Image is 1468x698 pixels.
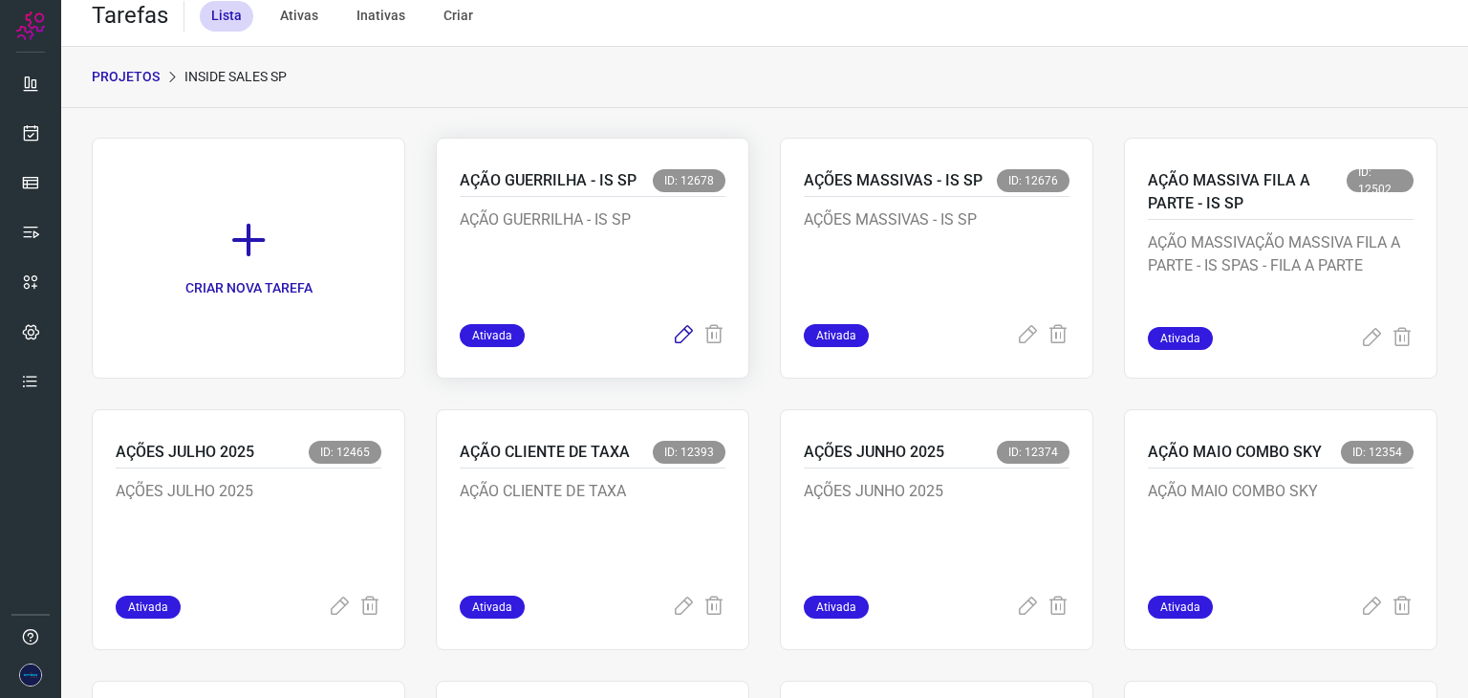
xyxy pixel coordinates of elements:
[653,169,725,192] span: ID: 12678
[653,441,725,464] span: ID: 12393
[92,138,405,379] a: CRIAR NOVA TAREFA
[432,1,485,32] div: Criar
[345,1,417,32] div: Inativas
[116,480,381,576] p: AÇÕES JULHO 2025
[1148,327,1213,350] span: Ativada
[116,596,181,619] span: Ativada
[185,278,313,298] p: CRIAR NOVA TAREFA
[804,441,944,464] p: AÇÕES JUNHO 2025
[460,480,725,576] p: AÇÃO CLIENTE DE TAXA
[200,1,253,32] div: Lista
[269,1,330,32] div: Ativas
[460,324,525,347] span: Ativada
[1148,441,1322,464] p: AÇÃO MAIO COMBO SKY
[804,324,869,347] span: Ativada
[460,441,630,464] p: AÇÃO CLIENTE DE TAXA
[19,664,42,687] img: 67a33756c898f9af781d84244988c28e.png
[116,441,254,464] p: AÇÕES JULHO 2025
[16,11,45,40] img: Logo
[804,169,982,192] p: AÇÕES MASSIVAS - IS SP
[184,67,287,87] p: INSIDE SALES SP
[1148,480,1414,576] p: AÇÃO MAIO COMBO SKY
[804,208,1069,304] p: AÇÕES MASSIVAS - IS SP
[1148,596,1213,619] span: Ativada
[1347,169,1414,192] span: ID: 12502
[460,596,525,619] span: Ativada
[804,596,869,619] span: Ativada
[997,441,1069,464] span: ID: 12374
[1148,169,1347,215] p: AÇÃO MASSIVA FILA A PARTE - IS SP
[460,169,637,192] p: AÇÃO GUERRILHA - IS SP
[1148,231,1414,327] p: AÇÃO MASSIVAÇÃO MASSIVA FILA A PARTE - IS SPAS - FILA A PARTE
[1341,441,1414,464] span: ID: 12354
[92,67,160,87] p: PROJETOS
[460,208,725,304] p: AÇÃO GUERRILHA - IS SP
[997,169,1069,192] span: ID: 12676
[92,2,168,30] h2: Tarefas
[309,441,381,464] span: ID: 12465
[804,480,1069,576] p: AÇÕES JUNHO 2025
